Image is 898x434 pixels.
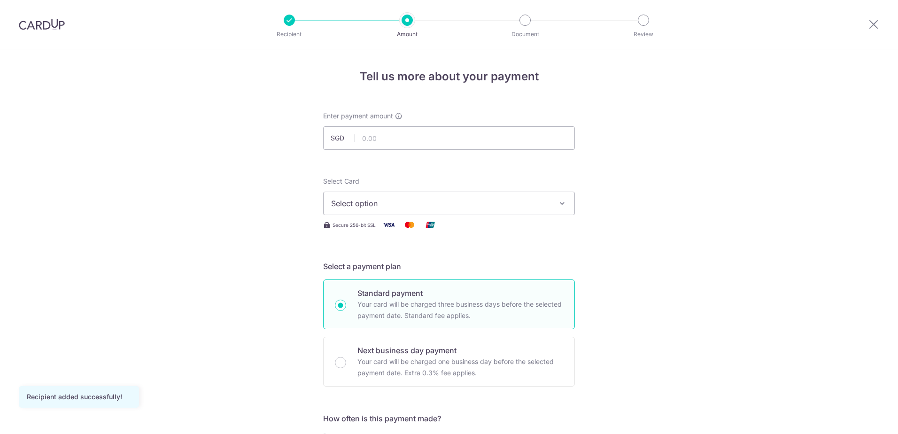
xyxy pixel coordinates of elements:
[357,299,563,321] p: Your card will be charged three business days before the selected payment date. Standard fee appl...
[333,221,376,229] span: Secure 256-bit SSL
[323,413,575,424] h5: How often is this payment made?
[27,392,131,402] div: Recipient added successfully!
[357,356,563,379] p: Your card will be charged one business day before the selected payment date. Extra 0.3% fee applies.
[323,192,575,215] button: Select option
[255,30,324,39] p: Recipient
[323,126,575,150] input: 0.00
[490,30,560,39] p: Document
[357,345,563,356] p: Next business day payment
[421,219,440,231] img: Union Pay
[379,219,398,231] img: Visa
[19,19,65,30] img: CardUp
[323,177,359,185] span: translation missing: en.payables.payment_networks.credit_card.summary.labels.select_card
[331,198,550,209] span: Select option
[372,30,442,39] p: Amount
[323,261,575,272] h5: Select a payment plan
[609,30,678,39] p: Review
[323,111,393,121] span: Enter payment amount
[331,133,355,143] span: SGD
[323,68,575,85] h4: Tell us more about your payment
[400,219,419,231] img: Mastercard
[357,287,563,299] p: Standard payment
